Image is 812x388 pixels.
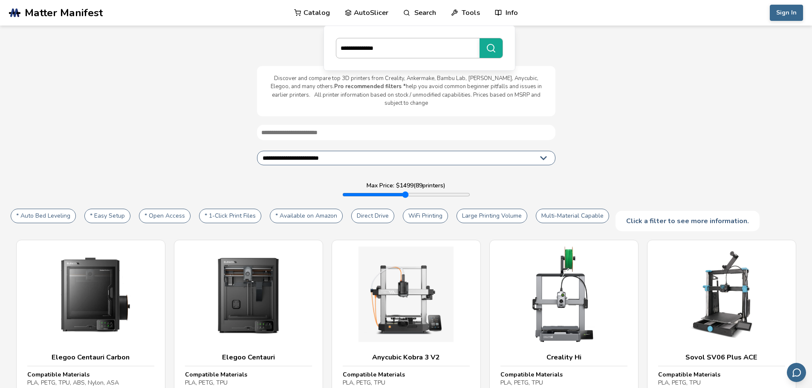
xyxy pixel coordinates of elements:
span: PLA, PETG, TPU [500,379,543,387]
h3: Elegoo Centauri Carbon [27,353,154,362]
span: PLA, PETG, TPU [343,379,385,387]
button: * Easy Setup [84,209,130,223]
span: PLA, PETG, TPU [185,379,228,387]
button: Large Printing Volume [457,209,527,223]
button: Sign In [770,5,803,21]
button: Send feedback via email [787,363,806,382]
button: * 1-Click Print Files [199,209,261,223]
strong: Compatible Materials [658,371,720,379]
b: Pro recommended filters * [334,83,406,90]
button: WiFi Printing [403,209,448,223]
strong: Compatible Materials [500,371,563,379]
h1: Compare Popular 3D Printers [9,42,803,55]
button: * Available on Amazon [270,209,343,223]
div: Click a filter to see more information. [616,211,760,231]
label: Max Price: $ 1499 ( 89 printers) [367,182,445,189]
h3: Creality Hi [500,353,627,362]
h3: Sovol SV06 Plus ACE [658,353,785,362]
button: * Auto Bed Leveling [11,209,76,223]
strong: Compatible Materials [27,371,90,379]
p: Discover and compare top 3D printers from Creality, Ankermake, Bambu Lab, [PERSON_NAME], Anycubic... [266,75,547,108]
button: Multi-Material Capable [536,209,609,223]
span: Matter Manifest [25,7,103,19]
strong: Compatible Materials [343,371,405,379]
h3: Anycubic Kobra 3 V2 [343,353,470,362]
h3: Elegoo Centauri [185,353,312,362]
strong: Compatible Materials [185,371,247,379]
span: PLA, PETG, TPU, ABS, Nylon, ASA [27,379,119,387]
button: Direct Drive [351,209,394,223]
button: * Open Access [139,209,191,223]
span: PLA, PETG, TPU [658,379,701,387]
